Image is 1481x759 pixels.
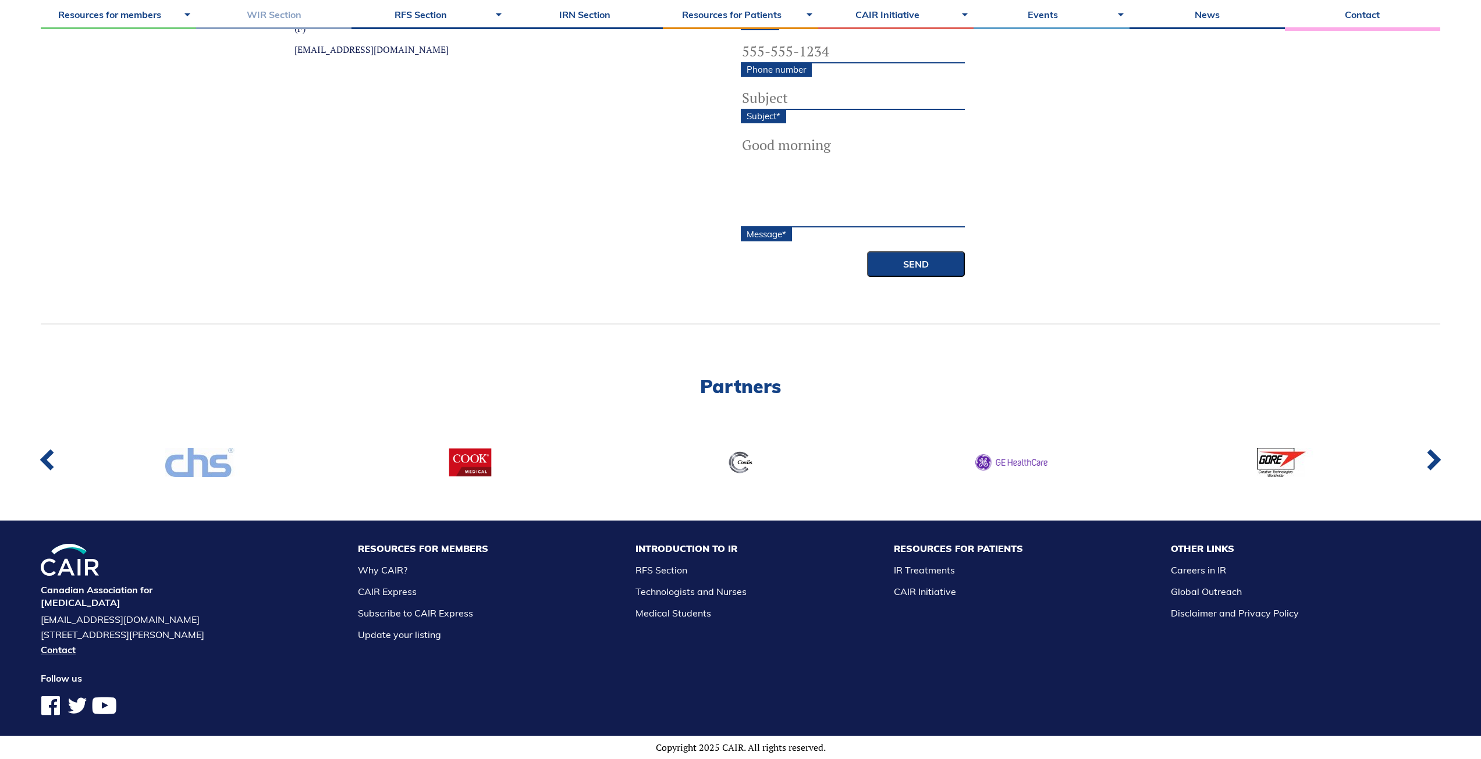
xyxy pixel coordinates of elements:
[741,227,792,241] label: Message
[358,607,473,619] a: Subscribe to CAIR Express
[894,564,955,576] a: IR Treatments
[358,586,417,597] a: CAIR Express
[294,45,487,54] a: [EMAIL_ADDRESS][DOMAIN_NAME]
[741,62,812,77] label: Phone number
[635,607,711,619] a: Medical Students
[294,24,487,33] a: (F)
[41,630,210,639] address: [STREET_ADDRESS][PERSON_NAME]
[41,544,99,576] img: CIRA
[1171,564,1226,576] a: Careers in IR
[741,40,965,63] input: 555-555-1234
[358,629,441,640] a: Update your listing
[41,583,210,610] h4: Canadian Association for [MEDICAL_DATA]
[41,645,210,654] a: Contact
[41,615,210,624] a: [EMAIL_ADDRESS][DOMAIN_NAME]
[1171,607,1299,619] a: Disclaimer and Privacy Policy
[741,109,786,123] label: Subject
[41,377,1440,395] h2: Partners
[741,87,965,110] input: Subject
[635,564,687,576] a: RFS Section
[867,251,965,277] input: Send
[894,586,956,597] a: CAIR Initiative
[41,672,210,685] h4: Follow us
[635,586,747,597] a: Technologists and Nurses
[1171,586,1242,597] a: Global Outreach
[358,564,407,576] a: Why CAIR?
